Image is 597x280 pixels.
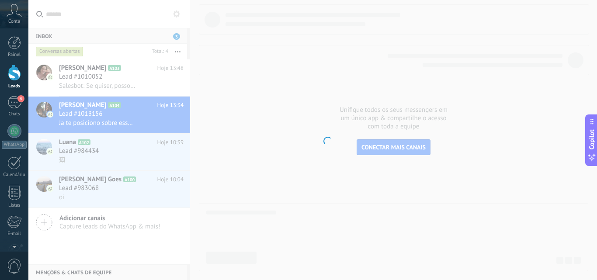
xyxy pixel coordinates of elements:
[2,83,27,89] div: Leads
[8,19,20,24] span: Conta
[2,141,27,149] div: WhatsApp
[2,231,27,237] div: E-mail
[2,203,27,208] div: Listas
[2,111,27,117] div: Chats
[2,172,27,178] div: Calendário
[587,129,596,149] span: Copilot
[2,52,27,58] div: Painel
[17,95,24,102] span: 3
